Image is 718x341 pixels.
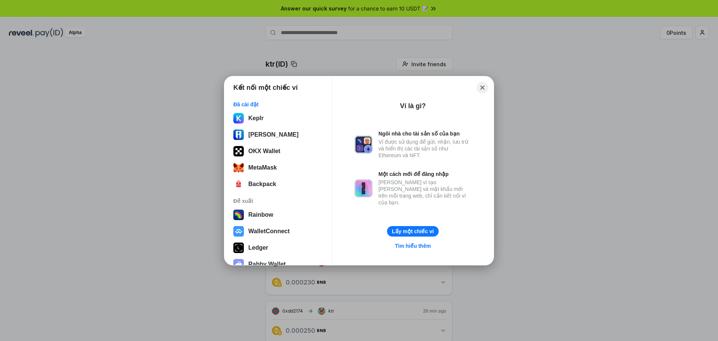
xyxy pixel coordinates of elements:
[378,179,471,206] div: [PERSON_NAME] vì tạo [PERSON_NAME] và mật khẩu mới trên mỗi trang web, chỉ cần kết nối ví của bạn.
[248,228,290,235] div: WalletConnect
[395,243,431,249] div: Tìm hiểu thêm
[231,240,325,255] button: Ledger
[233,179,244,189] img: 4BxBxKvl5W07cAAAAASUVORK5CYII=
[233,113,244,124] img: ByMCUfJCc2WaAAAAAElFTkSuQmCC
[355,179,372,197] img: svg+xml,%3Csvg%20xmlns%3D%22http%3A%2F%2Fwww.w3.org%2F2000%2Fsvg%22%20fill%3D%22none%22%20viewBox...
[231,257,325,272] button: Rabby Wallet
[231,160,325,175] button: MetaMask
[231,207,325,222] button: Rainbow
[233,146,244,156] img: 5VZ71FV6L7PA3gg3tXrdQ+DgLhC+75Wq3no69P3MC0NFQpx2lL04Ql9gHK1bRDjsSBIvScBnDTk1WrlGIZBorIDEYJj+rhdgn...
[231,127,325,142] button: [PERSON_NAME]
[387,226,439,237] button: Lấy một chiếc ví
[231,144,325,159] button: OKX Wallet
[233,198,323,204] div: Đề xuất
[248,181,276,188] div: Backpack
[233,162,244,173] img: svg+xml;base64,PHN2ZyB3aWR0aD0iMzUiIGhlaWdodD0iMzQiIHZpZXdCb3g9IjAgMCAzNSAzNCIgZmlsbD0ibm9uZSIgeG...
[231,177,325,192] button: Backpack
[233,259,244,270] img: svg+xml,%3Csvg%20xmlns%3D%22http%3A%2F%2Fwww.w3.org%2F2000%2Fsvg%22%20fill%3D%22none%22%20viewBox...
[248,164,277,171] div: MetaMask
[233,210,244,220] img: svg+xml,%3Csvg%20width%3D%22120%22%20height%3D%22120%22%20viewBox%3D%220%200%20120%20120%22%20fil...
[477,82,488,93] button: Close
[248,211,273,218] div: Rainbow
[248,148,280,155] div: OKX Wallet
[233,243,244,253] img: svg+xml,%3Csvg%20xmlns%3D%22http%3A%2F%2Fwww.w3.org%2F2000%2Fsvg%22%20width%3D%2228%22%20height%3...
[248,261,286,268] div: Rabby Wallet
[233,130,244,140] img: svg%3E%0A
[248,131,298,138] div: [PERSON_NAME]
[390,241,435,251] a: Tìm hiểu thêm
[378,130,471,137] div: Ngôi nhà cho tài sản số của bạn
[392,228,434,235] div: Lấy một chiếc ví
[400,101,426,110] div: Ví là gì?
[231,111,325,126] button: Keplr
[233,101,323,108] div: Đã cài đặt
[248,244,268,251] div: Ledger
[231,224,325,239] button: WalletConnect
[233,83,298,92] h1: Kết nối một chiếc ví
[248,115,264,122] div: Keplr
[378,171,471,177] div: Một cách mới để đăng nhập
[378,138,471,159] div: Ví được sử dụng để gửi, nhận, lưu trữ và hiển thị các tài sản số như Ethereum và NFT.
[355,136,372,153] img: svg+xml,%3Csvg%20xmlns%3D%22http%3A%2F%2Fwww.w3.org%2F2000%2Fsvg%22%20fill%3D%22none%22%20viewBox...
[233,226,244,237] img: svg+xml,%3Csvg%20width%3D%2228%22%20height%3D%2228%22%20viewBox%3D%220%200%2028%2028%22%20fill%3D...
